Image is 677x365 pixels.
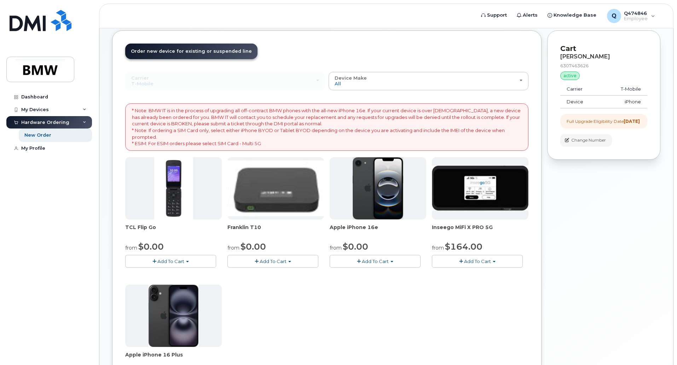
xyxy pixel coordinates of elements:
[560,44,647,54] p: Cart
[330,245,342,251] small: from
[330,224,426,238] div: Apple iPhone 16e
[624,16,648,22] span: Employee
[560,63,647,69] div: 6307463626
[476,8,512,22] a: Support
[432,245,444,251] small: from
[554,12,596,19] span: Knowledge Base
[432,224,528,238] div: Inseego MiFi X PRO 5G
[432,166,528,211] img: cut_small_inseego_5G.jpg
[227,224,324,238] div: Franklin T10
[241,241,266,252] span: $0.00
[612,12,617,20] span: Q
[432,255,523,267] button: Add To Cart
[543,8,601,22] a: Knowledge Base
[125,245,137,251] small: from
[154,157,193,219] img: TCL_FLIP_MODE.jpg
[131,49,252,54] span: Order new device for existing or suspended line
[602,9,660,23] div: Q474846
[138,241,164,252] span: $0.00
[335,81,341,86] span: All
[125,255,216,267] button: Add To Cart
[343,241,368,252] span: $0.00
[125,224,222,238] div: TCL Flip Go
[512,8,543,22] a: Alerts
[260,258,287,264] span: Add To Cart
[445,241,482,252] span: $164.00
[157,258,184,264] span: Add To Cart
[362,258,389,264] span: Add To Cart
[329,72,528,90] button: Device Make All
[464,258,491,264] span: Add To Cart
[227,245,239,251] small: from
[149,285,198,347] img: iphone_16_plus.png
[132,107,522,147] p: * Note: BMW IT is in the process of upgrading all off-contract BMW phones with the all-new iPhone...
[353,157,404,219] img: iphone16e.png
[624,10,648,16] span: Q474846
[521,79,672,331] iframe: Messenger
[646,334,672,360] iframe: Messenger Launcher
[523,12,538,19] span: Alerts
[227,160,324,216] img: t10.jpg
[560,53,647,60] div: [PERSON_NAME]
[487,12,507,19] span: Support
[227,255,318,267] button: Add To Cart
[330,255,421,267] button: Add To Cart
[560,72,580,80] div: active
[335,75,367,81] span: Device Make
